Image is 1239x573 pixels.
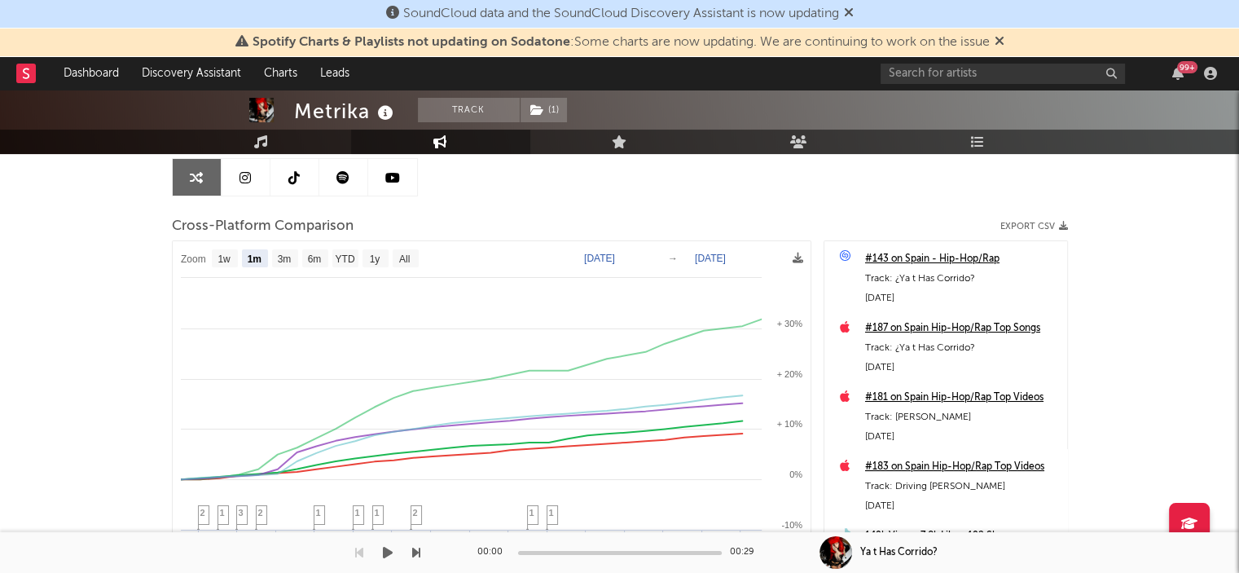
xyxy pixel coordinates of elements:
[521,98,567,122] button: (1)
[520,98,568,122] span: ( 1 )
[375,508,380,518] span: 1
[776,369,802,379] text: + 20%
[695,253,726,264] text: [DATE]
[1177,61,1197,73] div: 99 +
[477,543,510,562] div: 00:00
[217,253,231,265] text: 1w
[865,496,1059,516] div: [DATE]
[865,427,1059,447] div: [DATE]
[860,545,938,560] div: Ya t Has Corrido?
[844,7,854,20] span: Dismiss
[881,64,1125,84] input: Search for artists
[369,253,380,265] text: 1y
[220,508,225,518] span: 1
[865,527,1059,546] a: 149k Views, 7.8k Likes, 192 Shares
[776,419,802,429] text: + 10%
[865,408,1059,427] div: Track: [PERSON_NAME]
[865,358,1059,377] div: [DATE]
[398,253,409,265] text: All
[789,469,802,479] text: 0%
[730,543,762,562] div: 00:29
[253,36,570,49] span: Spotify Charts & Playlists not updating on Sodatone
[1000,222,1068,231] button: Export CSV
[253,57,309,90] a: Charts
[668,253,678,264] text: →
[172,217,354,236] span: Cross-Platform Comparison
[865,289,1059,308] div: [DATE]
[309,57,361,90] a: Leads
[865,457,1059,477] a: #183 on Spain Hip-Hop/Rap Top Videos
[258,508,263,518] span: 2
[181,253,206,265] text: Zoom
[995,36,1004,49] span: Dismiss
[529,508,534,518] span: 1
[403,7,839,20] span: SoundCloud data and the SoundCloud Discovery Assistant is now updating
[418,98,520,122] button: Track
[277,253,291,265] text: 3m
[584,253,615,264] text: [DATE]
[865,477,1059,496] div: Track: Driving [PERSON_NAME]
[865,388,1059,408] a: #181 on Spain Hip-Hop/Rap Top Videos
[865,319,1059,338] a: #187 on Spain Hip-Hop/Rap Top Songs
[549,508,554,518] span: 1
[130,57,253,90] a: Discovery Assistant
[865,269,1059,289] div: Track: ¿Ya t Has Corrido?
[865,338,1059,358] div: Track: ¿Ya t Has Corrido?
[239,508,244,518] span: 3
[1172,67,1184,80] button: 99+
[294,98,398,125] div: Metrika
[307,253,321,265] text: 6m
[865,249,1059,269] a: #143 on Spain - Hip-Hop/Rap
[413,508,418,518] span: 2
[335,253,354,265] text: YTD
[316,508,321,518] span: 1
[776,319,802,328] text: + 30%
[247,253,261,265] text: 1m
[355,508,360,518] span: 1
[253,36,990,49] span: : Some charts are now updating. We are continuing to work on the issue
[52,57,130,90] a: Dashboard
[200,508,205,518] span: 2
[781,520,802,530] text: -10%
